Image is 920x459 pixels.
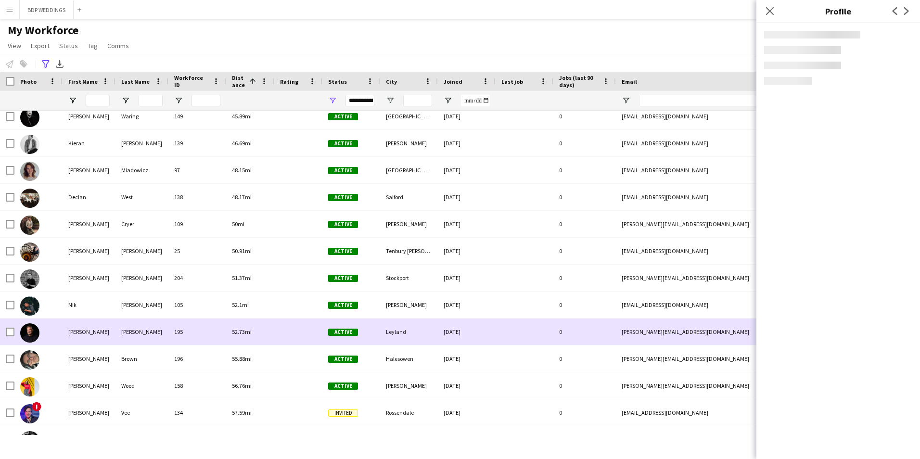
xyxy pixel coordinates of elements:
div: Cryer [115,211,168,237]
div: [PERSON_NAME] [63,372,115,399]
div: 0 [553,103,616,129]
span: Rating [280,78,298,85]
div: [PERSON_NAME][EMAIL_ADDRESS][DOMAIN_NAME] [616,372,808,399]
span: Active [328,113,358,120]
div: [DATE] [438,265,496,291]
img: Nik Bryant [20,296,39,316]
div: [PERSON_NAME] [63,399,115,426]
span: Distance [232,74,245,89]
div: [DATE] [438,292,496,318]
span: View [8,41,21,50]
div: [DATE] [438,372,496,399]
a: Export [27,39,53,52]
div: 0 [553,399,616,426]
div: [PERSON_NAME] [63,211,115,237]
div: [PERSON_NAME] [115,265,168,291]
div: M [PERSON_NAME] [63,426,115,453]
div: 134 [168,399,226,426]
img: Vincent Vee [20,404,39,423]
img: Paul Waring [20,108,39,127]
div: 0 [553,426,616,453]
input: Workforce ID Filter Input [192,95,220,106]
span: 45.89mi [232,113,252,120]
span: Workforce ID [174,74,209,89]
img: Anna Wood [20,377,39,396]
div: [PERSON_NAME] [115,130,168,156]
span: 50.91mi [232,247,252,255]
span: Active [328,248,358,255]
div: Nik [63,292,115,318]
div: 0 [553,372,616,399]
button: Open Filter Menu [68,96,77,105]
span: 50mi [232,220,244,228]
div: 0 [553,130,616,156]
div: [EMAIL_ADDRESS][DOMAIN_NAME] [616,292,808,318]
span: Email [622,78,637,85]
div: [EMAIL_ADDRESS][DOMAIN_NAME] [616,238,808,264]
div: [PERSON_NAME] [380,211,438,237]
div: 195 [168,319,226,345]
div: [PERSON_NAME] [63,238,115,264]
div: 25 [168,238,226,264]
span: 51.37mi [232,274,252,281]
div: [EMAIL_ADDRESS][DOMAIN_NAME] [616,426,808,453]
span: Active [328,275,358,282]
div: [PERSON_NAME][EMAIL_ADDRESS][DOMAIN_NAME] [616,265,808,291]
span: Active [328,221,358,228]
span: Status [59,41,78,50]
div: 0 [553,292,616,318]
button: Open Filter Menu [174,96,183,105]
span: Jobs (last 90 days) [559,74,599,89]
div: 204 [168,265,226,291]
button: Open Filter Menu [386,96,395,105]
app-action-btn: Advanced filters [40,58,51,70]
span: City [386,78,397,85]
span: 56.76mi [232,382,252,389]
div: Stockport [380,265,438,291]
input: Email Filter Input [639,95,803,106]
span: 55.88mi [232,355,252,362]
div: 138 [168,184,226,210]
div: 139 [168,130,226,156]
span: 57.59mi [232,409,252,416]
div: [PERSON_NAME] [115,426,168,453]
div: Kieran [63,130,115,156]
img: Declan West [20,189,39,208]
a: Tag [84,39,102,52]
input: Last Name Filter Input [139,95,163,106]
div: [EMAIL_ADDRESS][DOMAIN_NAME] [616,130,808,156]
div: [PERSON_NAME] [380,372,438,399]
div: 105 [168,292,226,318]
span: First Name [68,78,98,85]
div: Halesowen [380,345,438,372]
div: Miadowicz [115,157,168,183]
div: [DATE] [438,238,496,264]
div: 0 [553,184,616,210]
div: [GEOGRAPHIC_DATA] [380,103,438,129]
div: 149 [168,103,226,129]
div: [EMAIL_ADDRESS][DOMAIN_NAME] [616,399,808,426]
a: Status [55,39,82,52]
div: Rossendale [380,399,438,426]
img: Steve Brown [20,350,39,370]
div: 0 [553,265,616,291]
div: 0 [553,345,616,372]
span: 48.15mi [232,166,252,174]
div: Salford [380,184,438,210]
span: Active [328,302,358,309]
div: 0 [553,211,616,237]
input: Joined Filter Input [461,95,490,106]
div: 135 [168,426,226,453]
div: [DATE] [438,103,496,129]
span: Joined [444,78,462,85]
span: Last Name [121,78,150,85]
img: Karl Mitchell [20,269,39,289]
div: Declan [63,184,115,210]
div: [PERSON_NAME] [115,292,168,318]
input: City Filter Input [403,95,432,106]
button: Open Filter Menu [121,96,130,105]
span: Active [328,167,358,174]
div: [PERSON_NAME] [63,103,115,129]
img: Lawrence Morgan [20,242,39,262]
div: [PERSON_NAME][EMAIL_ADDRESS][DOMAIN_NAME] [616,211,808,237]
